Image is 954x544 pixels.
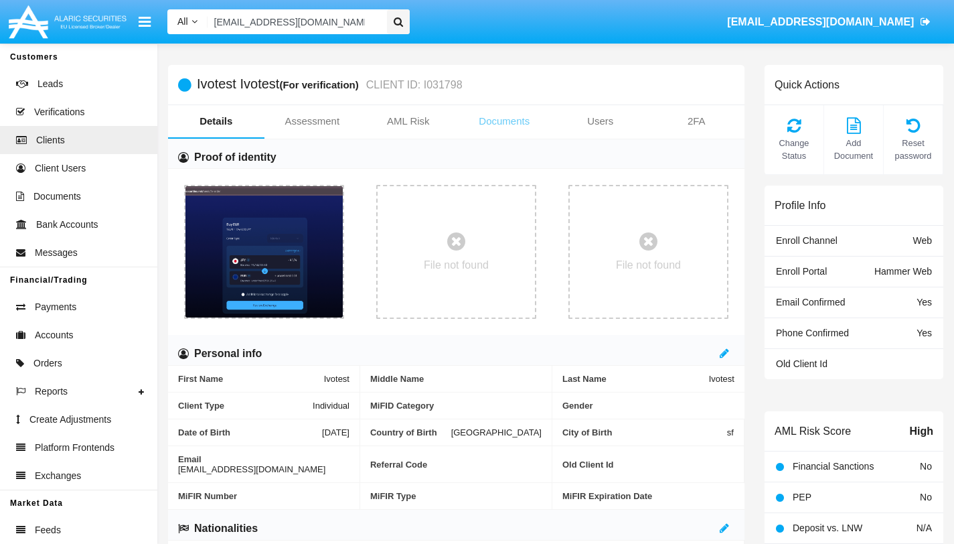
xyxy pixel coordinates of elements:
span: First Name [178,374,324,384]
h6: Quick Actions [775,78,840,91]
span: Reports [35,385,68,399]
span: Phone Confirmed [776,328,849,338]
span: City of Birth [562,427,727,437]
span: Platform Frontends [35,441,114,455]
a: Assessment [264,105,361,137]
span: Feeds [35,523,61,537]
a: Users [552,105,649,137]
span: Gender [562,401,734,411]
span: Client Users [35,161,86,176]
span: [EMAIL_ADDRESS][DOMAIN_NAME] [178,464,325,474]
span: Old Client Id [776,358,827,369]
span: Client Type [178,401,313,411]
span: PEP [793,492,811,502]
span: sf [727,427,734,437]
span: Enroll Portal [776,266,827,277]
span: Yes [917,328,932,338]
div: (For verification) [279,77,362,92]
span: Last Name [562,374,709,384]
span: No [920,461,932,472]
input: Search [208,9,382,34]
span: Clients [36,133,65,147]
h6: Profile Info [775,199,825,212]
img: Logo image [7,2,129,42]
span: No [920,492,932,502]
span: [EMAIL_ADDRESS][DOMAIN_NAME] [727,16,914,27]
span: MiFIR Type [370,491,542,501]
span: Documents [33,190,81,204]
span: [DATE] [322,427,349,437]
span: High [909,423,933,439]
a: AML Risk [360,105,457,137]
span: Leads [37,77,63,91]
span: Enroll Channel [776,235,838,246]
span: Date of Birth [178,427,322,437]
span: Accounts [35,328,74,342]
span: Email Confirmed [776,297,845,308]
span: Payments [35,300,76,314]
h6: Personal info [194,346,262,361]
span: MiFIR Expiration Date [562,491,734,501]
span: Orders [33,356,62,370]
span: Web [912,235,932,246]
span: Yes [917,297,932,308]
span: Create Adjustments [29,413,111,427]
span: Verifications [34,105,84,119]
span: Ivotest [709,374,734,384]
h5: Ivotest Ivotest [197,77,463,92]
span: [GEOGRAPHIC_DATA] [451,427,542,437]
a: Details [168,105,264,137]
span: N/A [917,523,932,533]
h6: Nationalities [194,521,258,536]
span: Middle Name [370,374,542,384]
a: 2FA [649,105,745,137]
h6: Proof of identity [194,150,276,165]
span: Change Status [771,137,817,162]
span: Individual [313,401,349,411]
h6: AML Risk Score [775,425,851,437]
span: Referral Code [370,454,542,474]
span: Messages [35,246,78,260]
span: Old Client Id [562,454,734,474]
span: MiFID Category [370,401,542,411]
a: All [167,15,208,29]
span: Add Document [831,137,876,162]
a: [EMAIL_ADDRESS][DOMAIN_NAME] [721,3,937,41]
span: Financial Sanctions [793,461,874,472]
span: Email [178,454,349,464]
span: Ivotest [324,374,349,384]
span: Reset password [890,137,936,162]
small: CLIENT ID: I031798 [363,80,463,90]
a: Documents [457,105,553,137]
span: Country of Birth [370,427,451,437]
span: Deposit vs. LNW [793,523,862,533]
span: Hammer Web [874,266,932,277]
span: Exchanges [35,469,81,483]
span: MiFIR Number [178,491,349,501]
span: All [177,16,188,27]
span: Bank Accounts [36,218,98,232]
